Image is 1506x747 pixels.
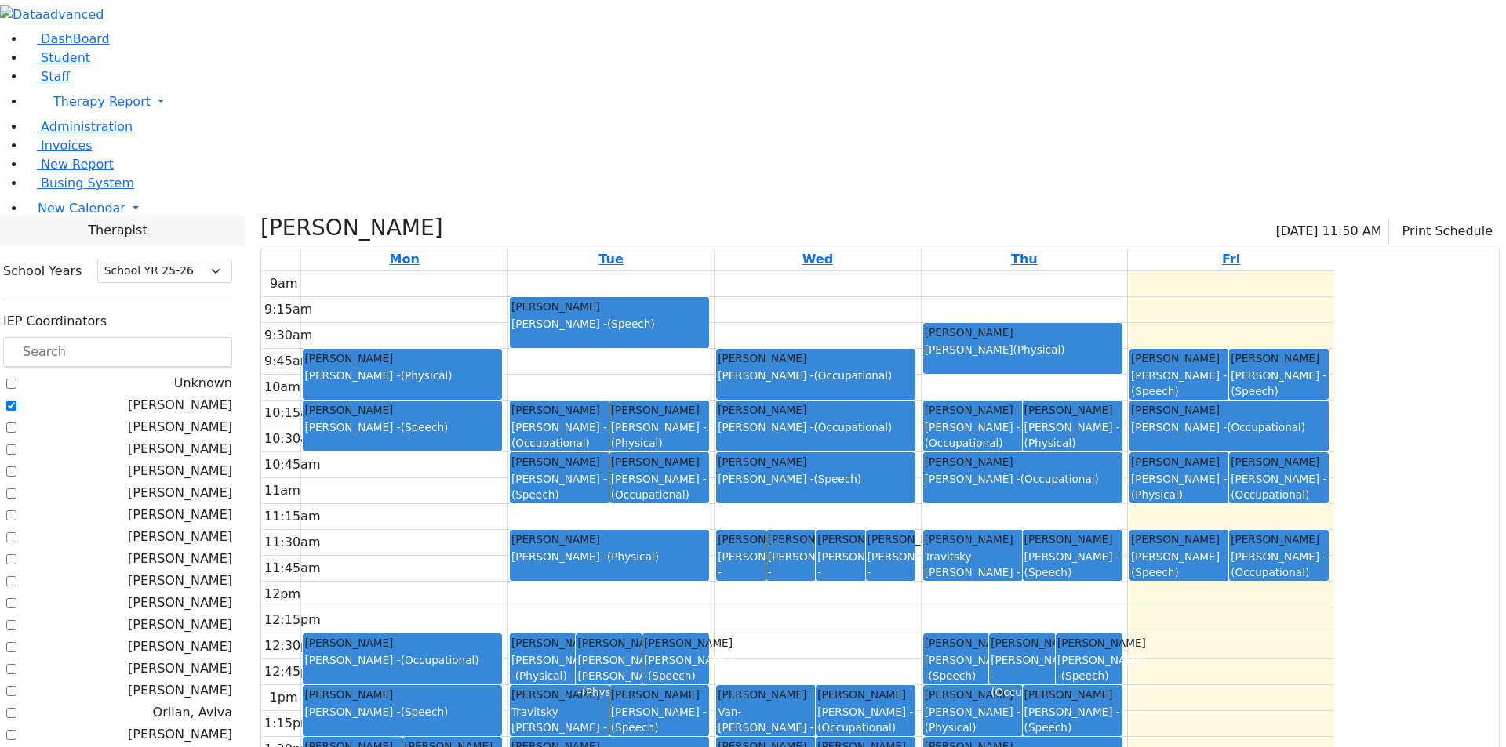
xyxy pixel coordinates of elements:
div: [PERSON_NAME] [1131,350,1228,366]
div: 1:15pm [261,714,316,733]
div: [PERSON_NAME] [718,402,914,418]
span: (Physical) [1131,488,1183,501]
div: [PERSON_NAME] - [511,471,608,503]
a: DashBoard [25,31,110,46]
div: [PERSON_NAME] - [304,652,500,668]
label: [PERSON_NAME] [128,396,232,415]
div: [PERSON_NAME] - [1131,549,1228,581]
span: (Occupational) [925,437,1003,449]
span: (Physical) [868,582,919,595]
span: (Physical) [515,669,567,682]
div: [PERSON_NAME] [925,531,1021,547]
span: (Physical) [1013,343,1065,356]
span: (Physical) [607,550,659,563]
div: 9:45am [261,352,315,371]
label: [PERSON_NAME] [128,484,232,502]
div: [PERSON_NAME] [511,531,708,547]
a: New Report [25,157,114,172]
span: (Occupational) [611,488,689,501]
div: [PERSON_NAME] [611,687,708,702]
span: (Speech) [929,669,977,682]
div: [PERSON_NAME] - [304,419,500,435]
div: [PERSON_NAME] [1024,402,1121,418]
div: [PERSON_NAME] [925,635,988,651]
span: (Occupational) [1231,488,1309,501]
button: Print Schedule [1389,218,1500,245]
label: [PERSON_NAME] [128,681,232,700]
span: (Occupational) [813,421,892,433]
label: [PERSON_NAME] [128,659,232,678]
div: [PERSON_NAME] [1231,454,1327,470]
div: [PERSON_NAME] [611,454,708,470]
div: [PERSON_NAME] [1131,402,1327,418]
span: Administration [41,119,133,134]
label: [PERSON_NAME] [128,615,232,634]
div: [PERSON_NAME] [PERSON_NAME] - [577,652,641,700]
div: [PERSON_NAME] [511,635,575,651]
span: (Speech) [1131,566,1179,578]
div: [PERSON_NAME] [817,687,914,702]
div: 9:15am [261,300,315,319]
label: [PERSON_NAME] [128,528,232,546]
input: Search [3,337,232,367]
span: (Physical) [1024,437,1076,449]
div: 10:30am [261,430,324,448]
div: [PERSON_NAME] - [1131,368,1228,400]
div: 11:45am [261,559,324,578]
div: [PERSON_NAME] - [1024,704,1121,736]
label: [PERSON_NAME] [128,506,232,524]
div: [PERSON_NAME] - [511,549,708,564]
span: (Physical) [925,721,977,734]
span: (Speech) [648,669,696,682]
div: [PERSON_NAME] [718,454,914,470]
span: New Report [41,157,114,172]
label: [PERSON_NAME] [128,637,232,656]
a: September 24, 2025 [799,248,836,270]
div: [PERSON_NAME] [768,531,814,547]
span: Invoices [41,138,93,153]
div: [PERSON_NAME] [611,402,708,418]
div: [PERSON_NAME] [577,635,641,651]
span: Therapist [88,221,147,240]
div: [PERSON_NAME] [1024,531,1121,547]
div: [PERSON_NAME] - [925,652,988,684]
div: [PERSON_NAME] [1231,531,1327,547]
label: Unknown [174,374,232,393]
div: [PERSON_NAME] - [925,471,1121,487]
div: [PERSON_NAME] - [1131,419,1327,435]
div: [PERSON_NAME] [304,350,500,366]
label: [PERSON_NAME] [128,418,232,437]
div: [PERSON_NAME] [304,687,500,702]
div: [PERSON_NAME] - [1024,419,1121,451]
div: [PERSON_NAME] - [868,549,914,597]
div: [PERSON_NAME] [925,342,1121,357]
label: IEP Coordinators [3,312,107,331]
div: [PERSON_NAME] - [768,549,814,597]
div: [PERSON_NAME] [1131,531,1228,547]
div: [PERSON_NAME] [1057,635,1121,651]
a: Busing System [25,176,134,190]
div: [PERSON_NAME] [511,402,608,418]
a: September 23, 2025 [595,248,626,270]
div: [PERSON_NAME] [868,531,914,547]
a: September 26, 2025 [1219,248,1243,270]
div: [PERSON_NAME] - [1057,652,1121,684]
span: [DATE] 11:50 AM [1275,222,1381,241]
span: (Occupational) [813,369,892,382]
div: [PERSON_NAME] - [718,419,914,435]
div: 11am [261,481,304,500]
div: [PERSON_NAME] - [611,419,708,451]
div: 11:30am [261,533,324,552]
div: [PERSON_NAME] [511,687,608,702]
div: 12:45pm [261,662,324,681]
span: (Speech) [813,473,861,485]
div: [PERSON_NAME] - [1231,368,1327,400]
span: New Calendar [38,201,125,216]
span: (Speech) [1231,385,1279,397]
label: [PERSON_NAME] [128,571,232,590]
div: [PERSON_NAME] - [644,652,708,684]
div: 9am [267,274,301,293]
div: [PERSON_NAME] [925,687,1021,702]
a: Therapy Report [25,86,1506,118]
span: DashBoard [41,31,110,46]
